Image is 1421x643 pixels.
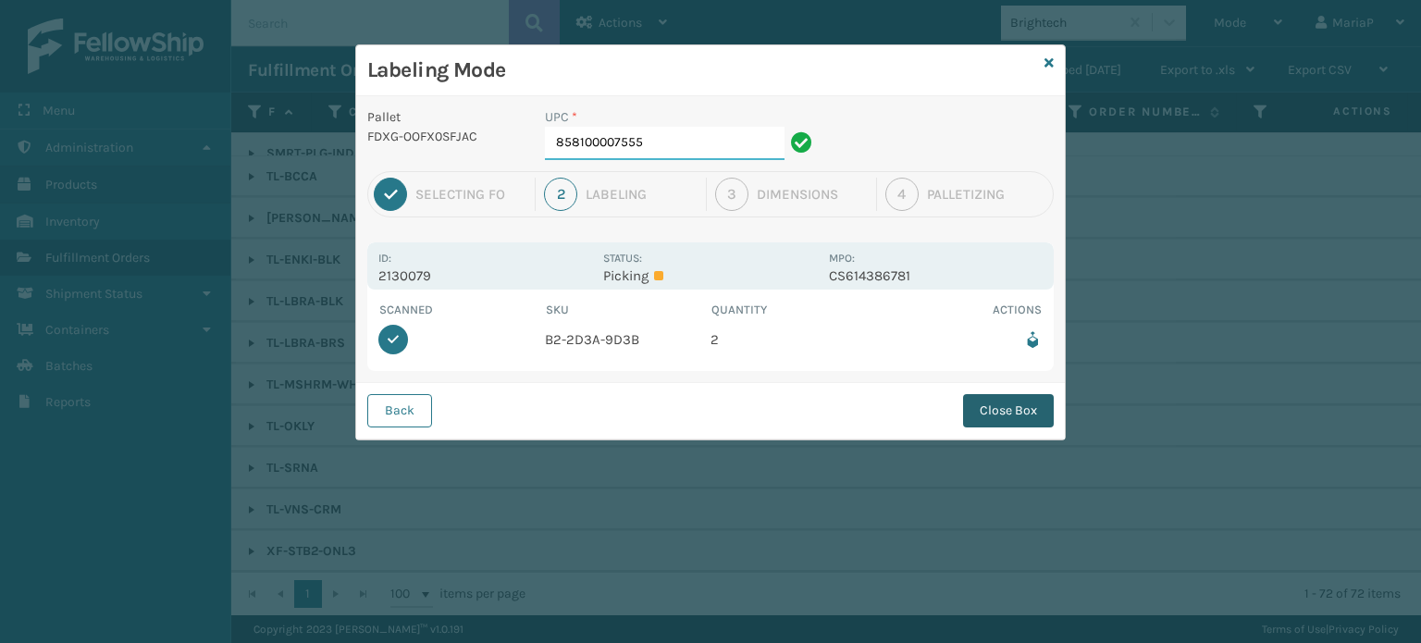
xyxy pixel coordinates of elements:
p: 2130079 [378,267,592,284]
label: Status: [603,252,642,265]
div: 2 [544,178,577,211]
td: 2 [710,319,877,360]
button: Back [367,394,432,427]
th: Actions [877,301,1044,319]
label: Id: [378,252,391,265]
div: 4 [885,178,919,211]
div: Labeling [586,186,697,203]
div: 1 [374,178,407,211]
p: Pallet [367,107,523,127]
div: Selecting FO [415,186,526,203]
button: Close Box [963,394,1054,427]
div: Dimensions [757,186,868,203]
th: SKU [545,301,711,319]
p: FDXG-OOFX0SFJAC [367,127,523,146]
div: 3 [715,178,748,211]
th: Quantity [710,301,877,319]
p: CS614386781 [829,267,1043,284]
div: Palletizing [927,186,1047,203]
label: MPO: [829,252,855,265]
label: UPC [545,107,577,127]
td: Remove from box [877,319,1044,360]
th: Scanned [378,301,545,319]
h3: Labeling Mode [367,56,1037,84]
p: Picking [603,267,817,284]
td: B2-2D3A-9D3B [545,319,711,360]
